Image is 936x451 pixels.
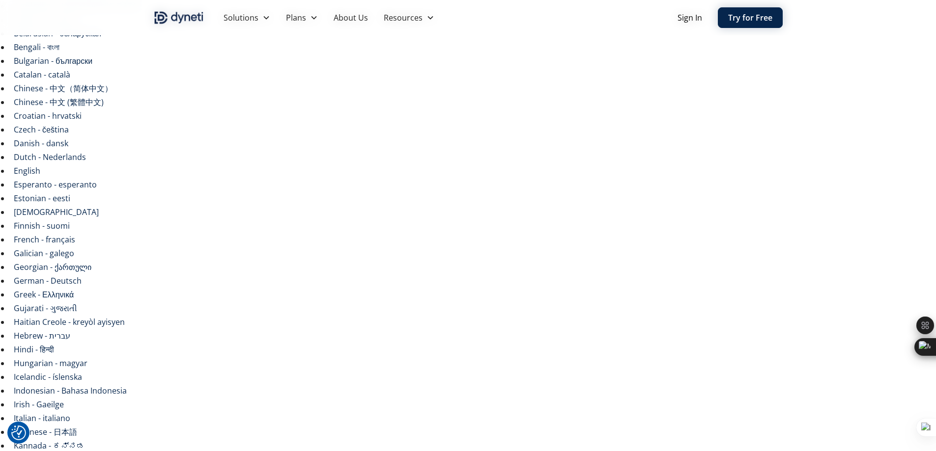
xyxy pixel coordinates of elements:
[14,55,92,66] a: Bulgarian - български
[14,289,74,300] a: Greek - Ελληνικά
[224,12,258,24] div: Solutions
[216,8,278,27] div: Solutions
[678,12,702,24] a: Sign In
[14,234,75,245] a: French - français
[14,399,64,410] a: Irish - Gaeilge
[718,7,783,28] a: Try for Free
[14,344,54,355] a: Hindi - हिन्दी
[14,83,113,94] a: Chinese - 中文（简体中文）
[14,152,86,162] a: Dutch - Nederlands
[14,385,127,396] a: Indonesian - Bahasa Indonesia
[14,207,99,217] a: [DEMOGRAPHIC_DATA]
[14,138,68,149] a: Danish - dansk
[14,303,77,314] a: Gujarati - ગુજરાતી
[14,262,91,272] a: Georgian - ქართული
[14,165,40,176] a: English
[154,10,204,26] img: Dyneti indigo logo
[14,97,104,107] a: Chinese - 中文 (繁體中文)
[11,425,26,440] img: Revisit consent button
[278,8,326,27] div: Plans
[14,69,70,80] a: Catalan - català
[14,42,59,53] a: Bengali - বাংলা
[14,358,87,369] a: Hungarian - magyar
[14,413,70,424] a: Italian - italiano
[14,275,82,286] a: German - Deutsch
[14,371,82,382] a: Icelandic - íslenska
[14,193,70,204] a: Estonian - eesti
[14,110,82,121] a: Croatian - hrvatski
[14,330,70,341] a: Hebrew - ‎‫עברית‬‎
[384,12,423,24] div: Resources
[154,10,204,26] a: home
[286,12,306,24] div: Plans
[14,317,125,327] a: Haitian Creole - kreyòl ayisyen
[14,220,70,231] a: Finnish - suomi
[14,124,69,135] a: Czech - čeština
[11,425,26,440] button: Consent Preferences
[14,426,77,437] a: Japanese - 日本語
[14,248,74,259] a: Galician - galego
[14,179,97,190] a: Esperanto - esperanto
[14,440,85,451] a: Kannada - ಕನ್ನಡ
